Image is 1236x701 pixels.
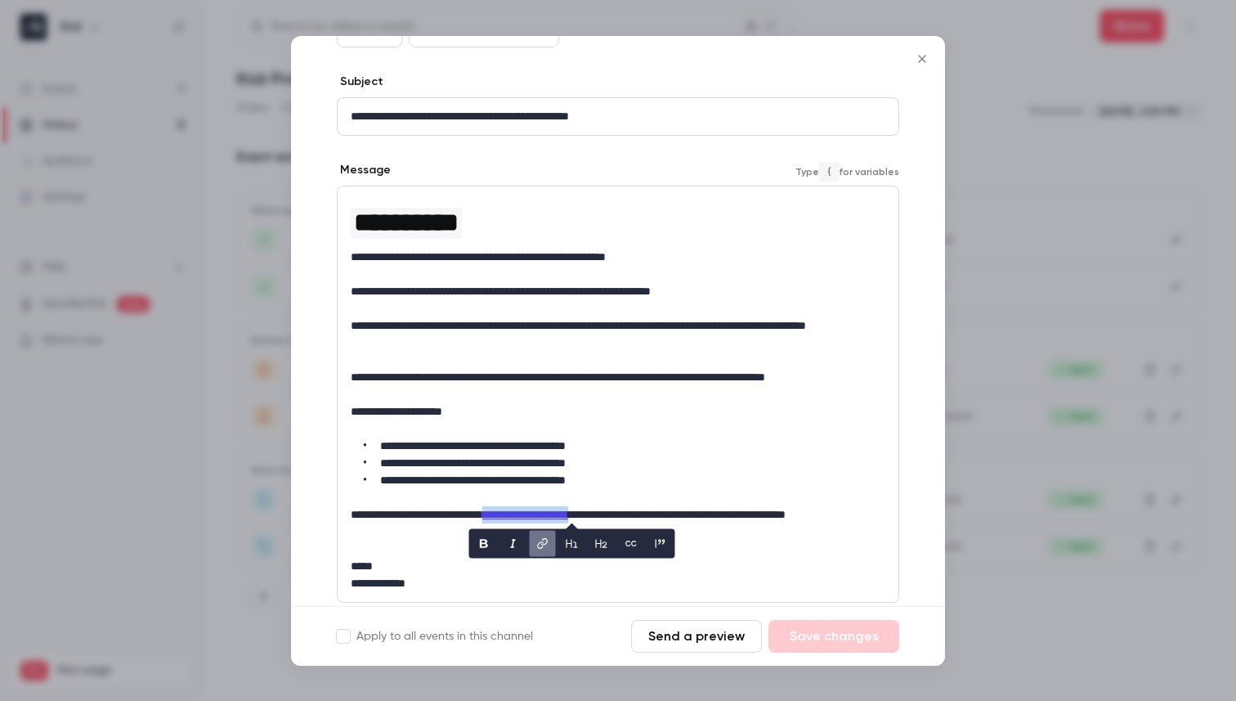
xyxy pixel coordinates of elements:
[337,162,391,178] label: Message
[500,530,526,556] button: italic
[337,74,383,90] label: Subject
[647,530,674,556] button: blockquote
[819,162,839,182] code: {
[530,530,556,556] button: link
[338,186,898,602] div: editor
[471,530,497,556] button: bold
[906,43,938,75] button: Close
[631,620,762,653] button: Send a preview
[337,628,533,645] label: Apply to all events in this channel
[338,98,898,135] div: editor
[795,162,899,182] span: Type for variables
